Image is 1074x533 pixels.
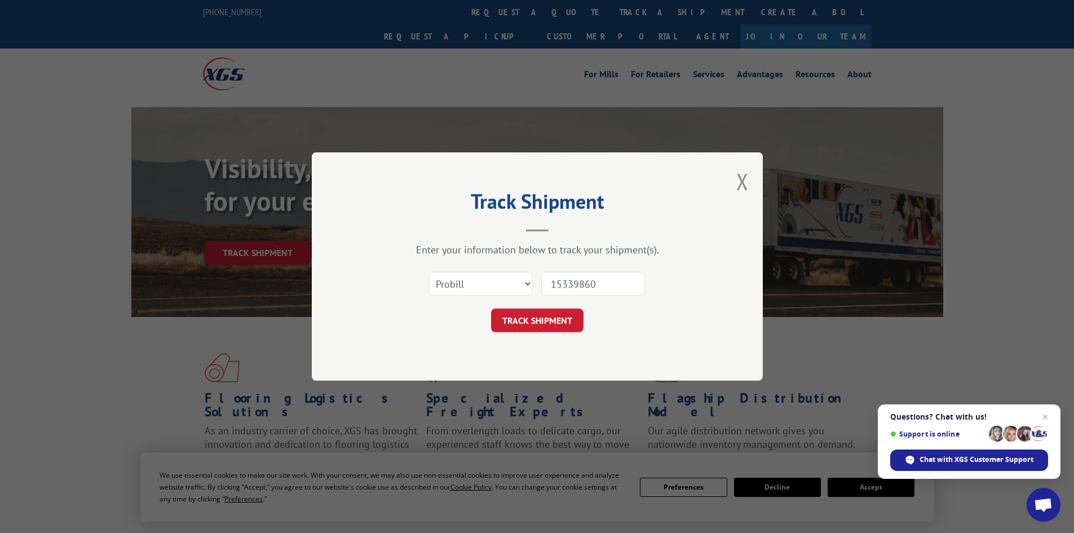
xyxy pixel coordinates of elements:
[541,272,645,296] input: Number(s)
[736,166,749,196] button: Close modal
[368,193,706,215] h2: Track Shipment
[920,455,1033,465] span: Chat with XGS Customer Support
[890,450,1048,471] div: Chat with XGS Customer Support
[368,243,706,256] div: Enter your information below to track your shipment(s).
[890,430,985,438] span: Support is online
[890,412,1048,421] span: Questions? Chat with us!
[1038,410,1052,424] span: Close chat
[491,309,584,332] button: TRACK SHIPMENT
[1027,488,1060,522] div: Open chat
